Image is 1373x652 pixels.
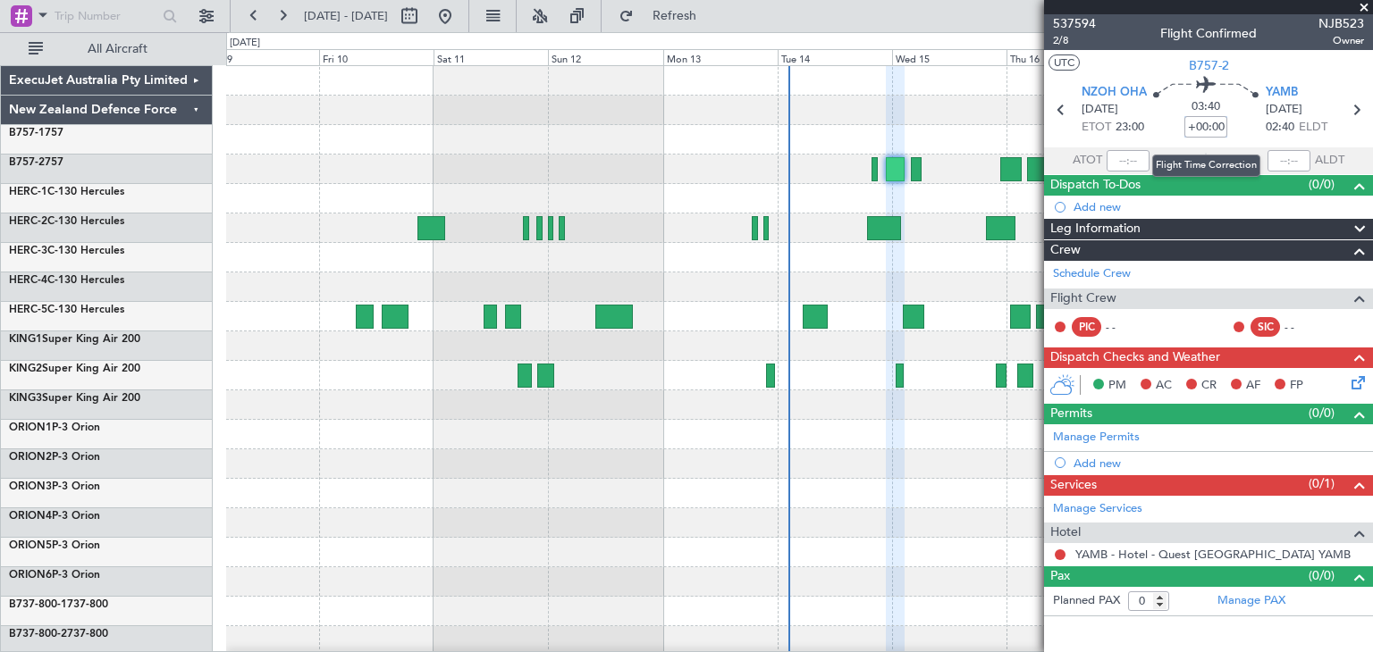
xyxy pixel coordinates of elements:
[1266,119,1294,137] span: 02:40
[9,540,52,551] span: ORION5
[9,481,100,492] a: ORION3P-3 Orion
[1309,474,1335,493] span: (0/1)
[230,36,260,51] div: [DATE]
[9,157,63,168] a: B757-2757
[9,570,100,581] a: ORION6P-3 Orion
[9,216,47,227] span: HERC-2
[46,43,189,55] span: All Aircraft
[1246,377,1260,395] span: AF
[1201,377,1217,395] span: CR
[1075,547,1351,562] a: YAMB - Hotel - Quest [GEOGRAPHIC_DATA] YAMB
[9,629,67,639] span: B737-800-2
[9,599,108,610] a: B737-800-1737-800
[1050,566,1070,587] span: Pax
[304,8,388,24] span: [DATE] - [DATE]
[9,422,52,433] span: ORION1
[1050,404,1092,424] span: Permits
[1299,119,1327,137] span: ELDT
[9,511,52,522] span: ORION4
[9,364,140,374] a: KING2Super King Air 200
[1116,119,1144,137] span: 23:00
[1053,592,1120,610] label: Planned PAX
[663,49,778,65] div: Mon 13
[1315,152,1344,170] span: ALDT
[1309,404,1335,422] span: (0/0)
[9,422,100,433] a: ORION1P-3 Orion
[9,216,124,227] a: HERC-2C-130 Hercules
[9,246,47,256] span: HERC-3
[1074,199,1364,214] div: Add new
[9,540,100,551] a: ORION5P-3 Orion
[1290,377,1303,395] span: FP
[1107,150,1150,171] input: --:--
[9,393,42,404] span: KING3
[1049,54,1080,71] button: UTC
[1074,456,1364,471] div: Add new
[1251,317,1280,337] div: SIC
[9,511,100,522] a: ORION4P-3 Orion
[9,187,124,197] a: HERC-1C-130 Hercules
[9,570,52,581] span: ORION6
[434,49,548,65] div: Sat 11
[1053,33,1096,48] span: 2/8
[9,275,47,286] span: HERC-4
[1266,101,1302,119] span: [DATE]
[1050,288,1116,309] span: Flight Crew
[548,49,662,65] div: Sun 12
[1309,566,1335,585] span: (0/0)
[9,246,124,256] a: HERC-3C-130 Hercules
[9,364,42,374] span: KING2
[892,49,1007,65] div: Wed 15
[1152,155,1260,177] div: Flight Time Correction
[778,49,892,65] div: Tue 14
[1160,24,1257,43] div: Flight Confirmed
[1217,592,1285,610] a: Manage PAX
[1072,317,1101,337] div: PIC
[1266,84,1298,102] span: YAMB
[1053,500,1142,518] a: Manage Services
[9,599,67,610] span: B737-800-1
[9,452,100,463] a: ORION2P-3 Orion
[1108,377,1126,395] span: PM
[9,481,52,492] span: ORION3
[1082,84,1147,102] span: NZOH OHA
[1192,98,1220,116] span: 03:40
[9,629,108,639] a: B737-800-2737-800
[1050,475,1097,496] span: Services
[9,305,47,315] span: HERC-5
[1053,429,1140,447] a: Manage Permits
[9,187,47,197] span: HERC-1
[9,334,140,345] a: KING1Super King Air 200
[9,157,45,168] span: B757-2
[1050,347,1220,368] span: Dispatch Checks and Weather
[1082,101,1118,119] span: [DATE]
[9,275,124,286] a: HERC-4C-130 Hercules
[1285,319,1325,335] div: - -
[9,452,52,463] span: ORION2
[1050,240,1081,261] span: Crew
[9,305,124,315] a: HERC-5C-130 Hercules
[9,128,45,138] span: B757-1
[1156,377,1172,395] span: AC
[1106,319,1146,335] div: - -
[1053,265,1131,283] a: Schedule Crew
[205,49,319,65] div: Thu 9
[611,2,718,30] button: Refresh
[319,49,434,65] div: Fri 10
[1309,175,1335,194] span: (0/0)
[1318,14,1364,33] span: NJB523
[9,393,140,404] a: KING3Super King Air 200
[1053,14,1096,33] span: 537594
[1318,33,1364,48] span: Owner
[9,334,42,345] span: KING1
[1050,522,1081,543] span: Hotel
[637,10,712,22] span: Refresh
[1050,219,1141,239] span: Leg Information
[55,3,157,29] input: Trip Number
[9,128,63,138] a: B757-1757
[1007,49,1121,65] div: Thu 16
[1050,175,1141,196] span: Dispatch To-Dos
[1082,119,1111,137] span: ETOT
[20,35,194,63] button: All Aircraft
[1189,56,1229,75] span: B757-2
